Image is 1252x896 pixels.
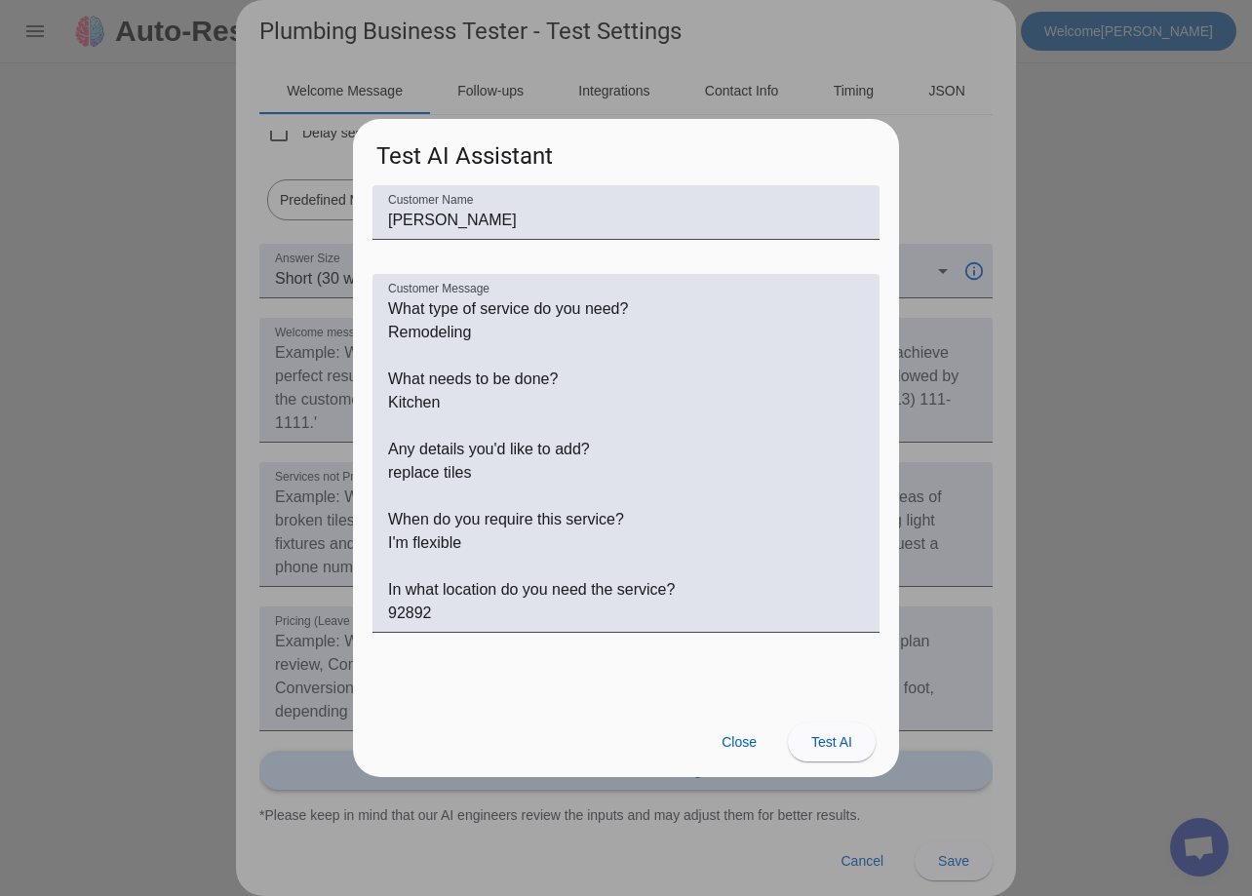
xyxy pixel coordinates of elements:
[388,283,489,295] mat-label: Customer Message
[706,722,772,761] button: Close
[353,119,899,184] h2: Test AI Assistant
[388,194,473,207] mat-label: Customer Name
[722,734,757,750] span: Close
[811,734,852,750] span: Test AI
[788,722,876,761] button: Test AI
